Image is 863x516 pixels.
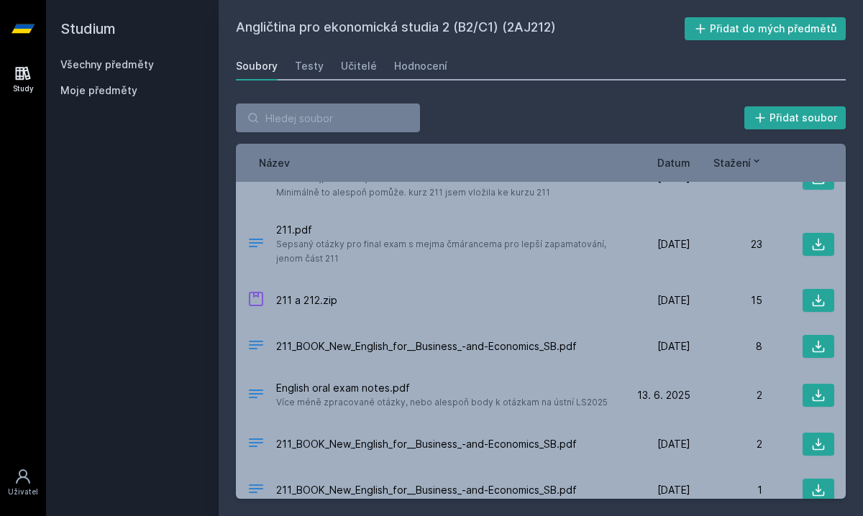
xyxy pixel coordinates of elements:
[295,52,324,80] a: Testy
[259,155,290,170] button: Název
[247,480,265,501] div: PDF
[690,237,762,252] div: 23
[744,106,846,129] button: Přidat soubor
[276,437,577,451] span: 211_BOOK_New_English_for__Business_-and-Economics_SB.pdf
[276,237,613,266] span: Sepsaný otázky pro final exam s mejma čmárancema pro lepší zapamatování, jenom část 211
[341,52,377,80] a: Učitelé
[394,52,447,80] a: Hodnocení
[713,155,762,170] button: Stažení
[247,290,265,311] div: ZIP
[657,237,690,252] span: [DATE]
[276,293,337,308] span: 211 a 212.zip
[236,103,420,132] input: Hledej soubor
[3,57,43,101] a: Study
[60,83,137,98] span: Moje předměty
[236,59,278,73] div: Soubory
[276,223,613,237] span: 211.pdf
[657,293,690,308] span: [DATE]
[247,336,265,357] div: PDF
[276,339,577,354] span: 211_BOOK_New_English_for__Business_-and-Economics_SB.pdf
[247,434,265,455] div: PDF
[657,155,690,170] button: Datum
[236,52,278,80] a: Soubory
[236,17,685,40] h2: Angličtina pro ekonomická studia 2 (B2/C1) (2AJ212)
[657,339,690,354] span: [DATE]
[690,293,762,308] div: 15
[690,388,762,402] div: 2
[276,395,608,410] span: Více méně zpracované otázky, nebo alespoň body k otázkam na ústní LS2025
[690,339,762,354] div: 8
[3,461,43,505] a: Uživatel
[8,487,38,497] div: Uživatel
[657,437,690,451] span: [DATE]
[341,59,377,73] div: Učitelé
[60,58,154,70] a: Všechny předměty
[713,155,751,170] span: Stažení
[276,171,613,200] span: Souhrn nejpodstatnějších informací ke každé otázce. Mně to bohatě stačilo. Minimálně to alespoň p...
[657,483,690,497] span: [DATE]
[276,381,608,395] span: English oral exam notes.pdf
[247,234,265,255] div: PDF
[690,437,762,451] div: 2
[394,59,447,73] div: Hodnocení
[637,388,690,402] span: 13. 6. 2025
[685,17,846,40] button: Přidat do mých předmětů
[690,483,762,497] div: 1
[276,483,577,497] span: 211_BOOK_New_English_for__Business_-and-Economics_SB.pdf
[13,83,34,94] div: Study
[295,59,324,73] div: Testy
[247,385,265,406] div: PDF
